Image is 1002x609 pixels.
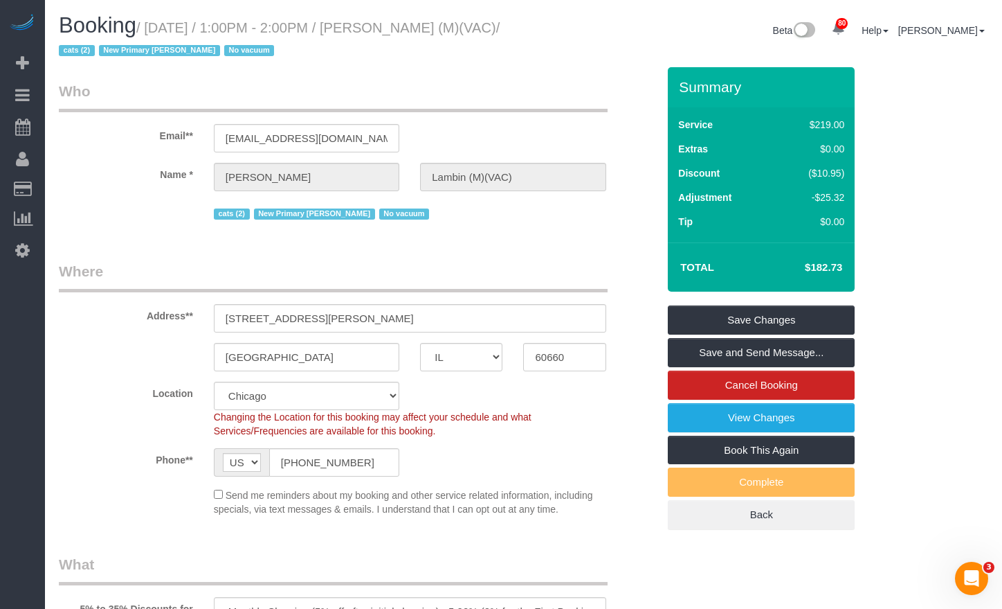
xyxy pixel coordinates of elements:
[679,79,848,95] h3: Summary
[48,382,203,400] label: Location
[779,142,844,156] div: $0.00
[668,436,855,465] a: Book This Again
[59,13,136,37] span: Booking
[59,261,608,292] legend: Where
[523,343,605,371] input: Zip Code**
[668,371,855,400] a: Cancel Booking
[668,306,855,335] a: Save Changes
[678,215,693,229] label: Tip
[825,14,852,44] a: 80
[99,45,220,56] span: New Primary [PERSON_NAME]
[792,22,815,40] img: New interface
[983,562,994,573] span: 3
[48,163,203,182] label: Name *
[678,118,713,132] label: Service
[59,81,608,112] legend: Who
[955,562,988,595] iframe: Intercom live chat
[773,25,816,36] a: Beta
[214,412,531,436] span: Changing the Location for this booking may affect your schedule and what Services/Frequencies are...
[214,209,250,220] span: cats (2)
[224,45,274,56] span: No vacuum
[763,262,842,274] h4: $182.73
[678,191,731,204] label: Adjustment
[214,163,399,191] input: First Name**
[59,554,608,585] legend: What
[779,215,844,229] div: $0.00
[898,25,985,36] a: [PERSON_NAME]
[668,500,855,529] a: Back
[779,166,844,180] div: ($10.95)
[668,403,855,432] a: View Changes
[59,45,95,56] span: cats (2)
[836,18,848,29] span: 80
[678,142,708,156] label: Extras
[678,166,720,180] label: Discount
[59,20,500,59] small: / [DATE] / 1:00PM - 2:00PM / [PERSON_NAME] (M)(VAC)
[668,338,855,367] a: Save and Send Message...
[420,163,605,191] input: Last Name*
[8,14,36,33] img: Automaid Logo
[680,261,714,273] strong: Total
[779,118,844,132] div: $219.00
[214,490,593,515] span: Send me reminders about my booking and other service related information, including specials, via...
[779,191,844,204] div: -$25.32
[254,209,375,220] span: New Primary [PERSON_NAME]
[379,209,429,220] span: No vacuum
[862,25,889,36] a: Help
